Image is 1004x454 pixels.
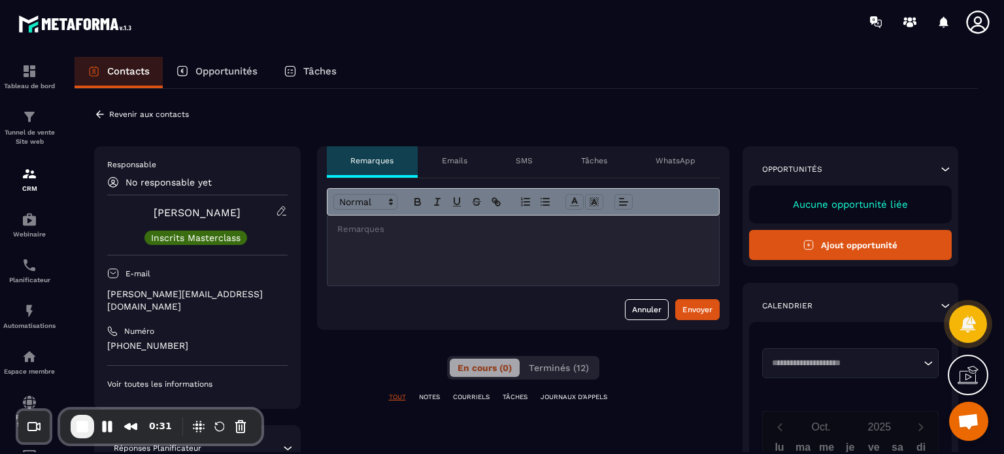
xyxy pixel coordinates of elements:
p: Aucune opportunité liée [762,199,939,210]
p: TOUT [389,393,406,402]
button: Terminés (12) [521,359,597,377]
p: Calendrier [762,300,812,311]
p: Voir toutes les informations [107,379,288,389]
p: No responsable yet [125,177,212,187]
p: TÂCHES [503,393,527,402]
img: formation [22,109,37,125]
p: Tâches [303,65,337,77]
p: [PHONE_NUMBER] [107,340,288,352]
p: E-mail [125,268,150,279]
span: Terminés (12) [529,363,589,373]
a: automationsautomationsWebinaire [3,202,56,248]
span: En cours (0) [458,363,512,373]
input: Search for option [767,357,921,370]
a: automationsautomationsEspace membre [3,339,56,385]
p: Réponses Planificateur [114,443,201,453]
a: Contacts [75,57,163,88]
p: Opportunités [195,65,258,77]
a: automationsautomationsAutomatisations [3,293,56,339]
a: social-networksocial-networkRéseaux Sociaux [3,385,56,438]
button: Annuler [625,299,669,320]
a: Tâches [271,57,350,88]
p: COURRIELS [453,393,490,402]
a: formationformationCRM [3,156,56,202]
button: Envoyer [675,299,720,320]
div: Envoyer [682,303,712,316]
img: automations [22,349,37,365]
img: automations [22,303,37,319]
p: Réseaux Sociaux [3,413,56,428]
p: CRM [3,185,56,192]
a: [PERSON_NAME] [154,206,241,219]
p: WhatsApp [656,155,695,166]
p: Automatisations [3,322,56,329]
p: Webinaire [3,231,56,238]
img: social-network [22,395,37,410]
p: Tableau de bord [3,82,56,89]
div: Ouvrir le chat [949,402,988,441]
p: Tunnel de vente Site web [3,128,56,146]
a: formationformationTableau de bord [3,54,56,99]
p: NOTES [419,393,440,402]
p: Tâches [581,155,607,166]
p: JOURNAUX D'APPELS [541,393,607,402]
p: Numéro [124,326,154,336]
p: Inscrits Masterclass [151,233,241,242]
p: Responsable [107,159,288,170]
button: En cours (0) [450,359,520,377]
p: Contacts [107,65,150,77]
img: formation [22,166,37,182]
p: Planificateur [3,276,56,284]
img: scheduler [22,257,37,273]
a: schedulerschedulerPlanificateur [3,248,56,293]
button: Ajout opportunité [749,230,952,260]
a: Opportunités [163,57,271,88]
p: Espace membre [3,368,56,375]
p: Emails [442,155,467,166]
a: formationformationTunnel de vente Site web [3,99,56,156]
div: Search for option [762,348,939,378]
p: [PERSON_NAME][EMAIL_ADDRESS][DOMAIN_NAME] [107,288,288,313]
img: automations [22,212,37,227]
p: Remarques [350,155,393,166]
p: Opportunités [762,164,822,174]
p: Revenir aux contacts [109,110,189,119]
img: logo [18,12,136,36]
p: SMS [516,155,533,166]
img: formation [22,63,37,79]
